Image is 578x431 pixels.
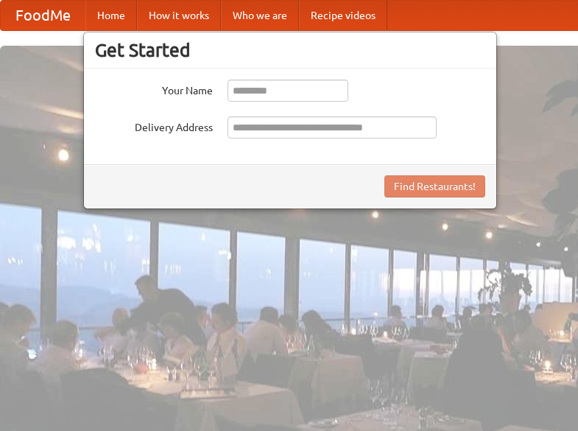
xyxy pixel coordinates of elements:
[95,116,213,135] label: Delivery Address
[95,80,213,98] label: Your Name
[137,1,221,30] a: How it works
[1,1,85,30] a: FoodMe
[299,1,387,30] a: Recipe videos
[95,39,485,61] h3: Get Started
[85,1,137,30] a: Home
[221,1,299,30] a: Who we are
[384,175,485,197] button: Find Restaurants!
